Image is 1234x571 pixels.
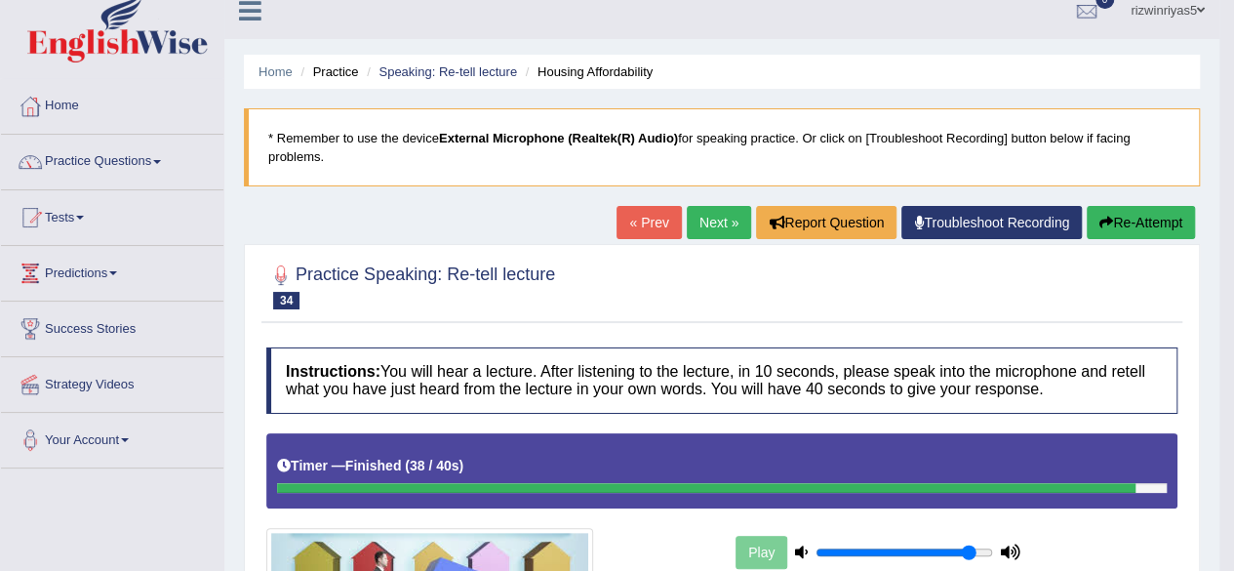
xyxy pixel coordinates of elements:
[521,62,654,81] li: Housing Affordability
[405,458,410,473] b: (
[296,62,358,81] li: Practice
[1,413,223,462] a: Your Account
[378,64,517,79] a: Speaking: Re-tell lecture
[266,261,555,309] h2: Practice Speaking: Re-tell lecture
[439,131,678,145] b: External Microphone (Realtek(R) Audio)
[1,135,223,184] a: Practice Questions
[244,108,1200,186] blockquote: * Remember to use the device for speaking practice. Or click on [Troubleshoot Recording] button b...
[410,458,459,473] b: 38 / 40s
[459,458,464,473] b: )
[259,64,293,79] a: Home
[345,458,402,473] b: Finished
[1087,206,1195,239] button: Re-Attempt
[1,302,223,350] a: Success Stories
[1,357,223,406] a: Strategy Videos
[687,206,751,239] a: Next »
[1,190,223,239] a: Tests
[273,292,299,309] span: 34
[1,79,223,128] a: Home
[277,459,463,473] h5: Timer —
[266,347,1177,413] h4: You will hear a lecture. After listening to the lecture, in 10 seconds, please speak into the mic...
[1,246,223,295] a: Predictions
[756,206,896,239] button: Report Question
[286,363,380,380] b: Instructions:
[901,206,1082,239] a: Troubleshoot Recording
[617,206,681,239] a: « Prev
